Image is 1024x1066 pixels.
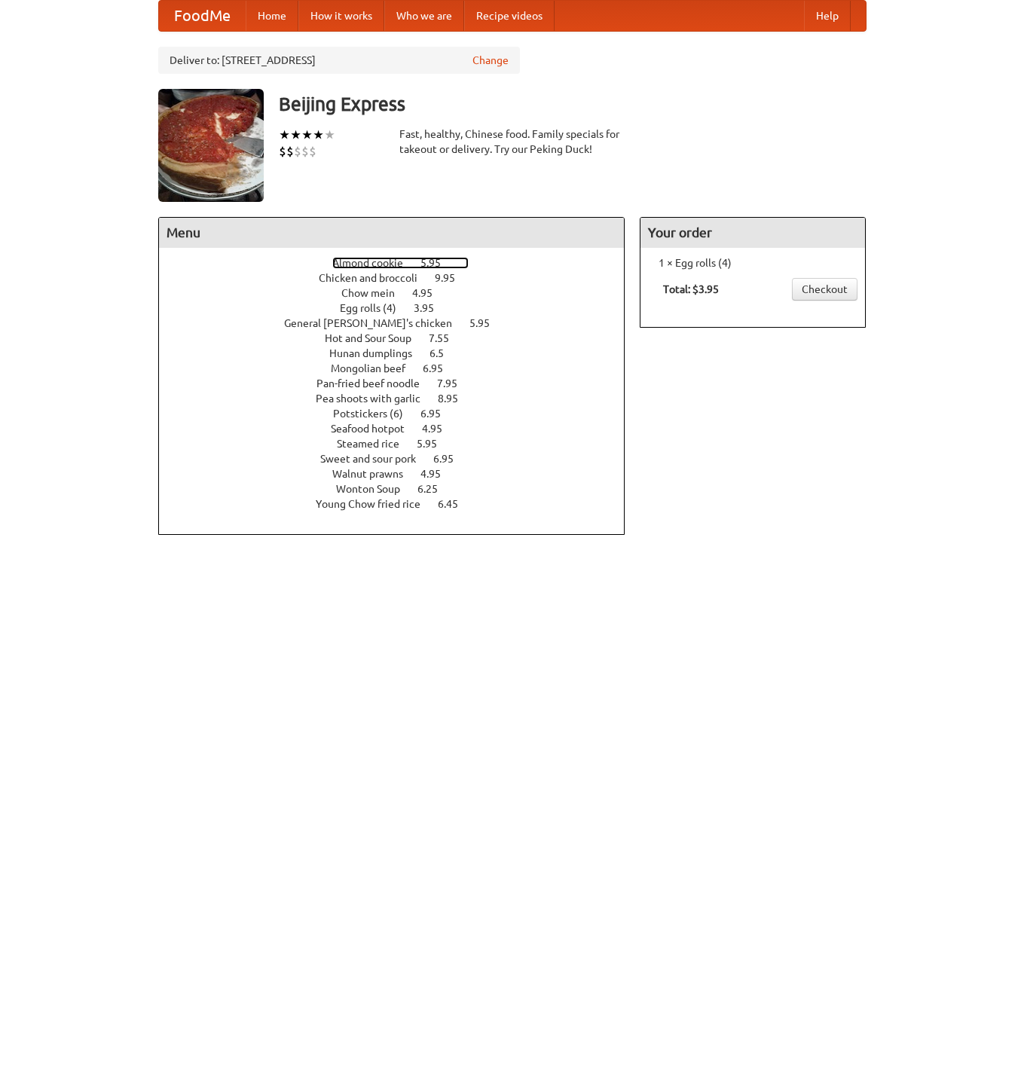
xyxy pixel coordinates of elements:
span: Pea shoots with garlic [316,392,436,405]
a: Hunan dumplings 6.5 [329,347,472,359]
span: Hunan dumplings [329,347,427,359]
a: Help [804,1,851,31]
img: angular.jpg [158,89,264,202]
span: 5.95 [469,317,505,329]
span: 7.55 [429,332,464,344]
span: Young Chow fried rice [316,498,436,510]
li: 1 × Egg rolls (4) [648,255,857,270]
span: 4.95 [422,423,457,435]
a: Walnut prawns 4.95 [332,468,469,480]
span: Seafood hotpot [331,423,420,435]
li: ★ [279,127,290,143]
span: Almond cookie [332,257,418,269]
a: Who we are [384,1,464,31]
li: $ [294,143,301,160]
li: $ [286,143,294,160]
span: Chicken and broccoli [319,272,433,284]
span: 3.95 [414,302,449,314]
span: 6.5 [429,347,459,359]
li: $ [279,143,286,160]
span: Mongolian beef [331,362,420,374]
span: Chow mein [341,287,410,299]
span: 7.95 [437,377,472,389]
a: Checkout [792,278,857,301]
span: Walnut prawns [332,468,418,480]
span: 5.95 [417,438,452,450]
a: Potstickers (6) 6.95 [333,408,469,420]
h3: Beijing Express [279,89,867,119]
a: Steamed rice 5.95 [337,438,465,450]
a: Change [472,53,509,68]
a: How it works [298,1,384,31]
h4: Menu [159,218,625,248]
li: ★ [290,127,301,143]
a: Chicken and broccoli 9.95 [319,272,483,284]
a: Mongolian beef 6.95 [331,362,471,374]
span: 6.95 [423,362,458,374]
div: Deliver to: [STREET_ADDRESS] [158,47,520,74]
li: ★ [324,127,335,143]
div: Fast, healthy, Chinese food. Family specials for takeout or delivery. Try our Peking Duck! [399,127,625,157]
span: 6.95 [420,408,456,420]
span: Potstickers (6) [333,408,418,420]
li: ★ [313,127,324,143]
a: Wonton Soup 6.25 [336,483,466,495]
span: Steamed rice [337,438,414,450]
li: $ [301,143,309,160]
span: 5.95 [420,257,456,269]
span: 4.95 [412,287,448,299]
span: 6.45 [438,498,473,510]
a: Pea shoots with garlic 8.95 [316,392,486,405]
a: Sweet and sour pork 6.95 [320,453,481,465]
a: Hot and Sour Soup 7.55 [325,332,477,344]
li: ★ [301,127,313,143]
a: Chow mein 4.95 [341,287,460,299]
span: Wonton Soup [336,483,415,495]
a: Pan-fried beef noodle 7.95 [316,377,485,389]
a: General [PERSON_NAME]'s chicken 5.95 [284,317,518,329]
li: $ [309,143,316,160]
span: General [PERSON_NAME]'s chicken [284,317,467,329]
span: 6.25 [417,483,453,495]
span: 8.95 [438,392,473,405]
span: Pan-fried beef noodle [316,377,435,389]
a: Egg rolls (4) 3.95 [340,302,462,314]
a: FoodMe [159,1,246,31]
span: Hot and Sour Soup [325,332,426,344]
span: 6.95 [433,453,469,465]
a: Recipe videos [464,1,555,31]
a: Seafood hotpot 4.95 [331,423,470,435]
a: Home [246,1,298,31]
span: 4.95 [420,468,456,480]
span: Sweet and sour pork [320,453,431,465]
span: 9.95 [435,272,470,284]
span: Egg rolls (4) [340,302,411,314]
a: Young Chow fried rice 6.45 [316,498,486,510]
h4: Your order [640,218,865,248]
b: Total: $3.95 [663,283,719,295]
a: Almond cookie 5.95 [332,257,469,269]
